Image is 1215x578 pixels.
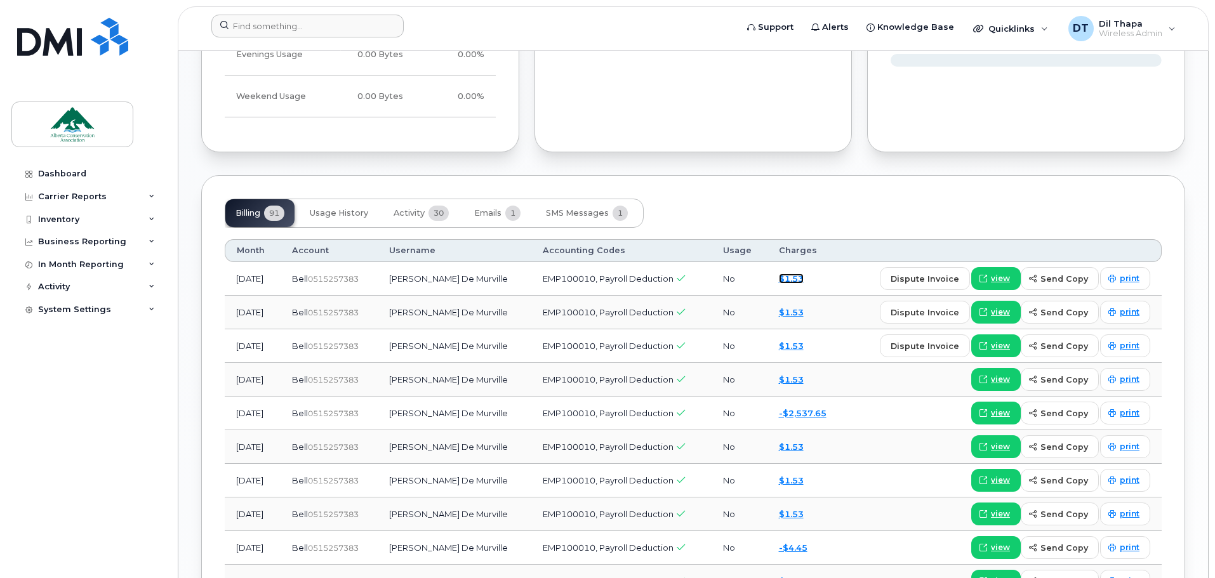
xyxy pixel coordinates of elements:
a: $1.53 [779,341,804,351]
span: EMP100010, Payroll Deduction [543,408,674,418]
span: 0515257383 [308,442,359,452]
span: SMS Messages [546,208,609,218]
td: [PERSON_NAME] De Murville [378,296,531,329]
span: send copy [1040,475,1088,487]
a: $1.53 [779,442,804,452]
td: No [712,363,767,397]
a: view [971,435,1021,458]
span: EMP100010, Payroll Deduction [543,374,674,384]
a: print [1100,402,1150,424]
span: DT [1073,21,1089,36]
td: [DATE] [225,430,281,464]
td: [DATE] [225,296,281,329]
span: send copy [1040,542,1088,554]
button: send copy [1021,368,1099,391]
th: Month [225,239,281,262]
span: send copy [1040,306,1088,319]
td: No [712,531,767,565]
span: Bell [292,509,308,519]
a: -$2,537.65 [779,408,827,418]
td: [PERSON_NAME] De Murville [378,497,531,531]
td: Evenings Usage [225,34,324,76]
td: 0.00% [415,76,496,117]
td: No [712,497,767,531]
span: 0515257383 [308,409,359,418]
button: send copy [1021,301,1099,324]
span: print [1120,542,1139,553]
span: Knowledge Base [877,21,954,34]
span: Bell [292,273,308,284]
a: Support [738,15,802,40]
a: print [1100,368,1150,391]
th: Charges [767,239,844,262]
span: EMP100010, Payroll Deduction [543,442,674,452]
a: print [1100,469,1150,492]
span: print [1120,340,1139,351]
span: 0515257383 [308,509,359,519]
span: 0515257383 [308,308,359,317]
a: print [1100,536,1150,559]
span: send copy [1040,273,1088,285]
a: $1.53 [779,509,804,519]
td: No [712,296,767,329]
a: $1.53 [779,307,804,317]
span: print [1120,407,1139,419]
span: EMP100010, Payroll Deduction [543,341,674,351]
a: view [971,402,1021,424]
span: dispute invoice [891,340,959,352]
a: view [971,502,1021,525]
span: Bell [292,475,308,485]
th: Account [281,239,378,262]
span: Bell [292,408,308,418]
a: view [971,334,1021,357]
td: [PERSON_NAME] De Murville [378,430,531,464]
a: print [1100,435,1150,458]
span: 30 [428,206,449,221]
td: [DATE] [225,262,281,296]
button: dispute invoice [880,301,970,324]
input: Find something... [211,15,404,37]
span: print [1120,441,1139,452]
span: Bell [292,307,308,317]
span: send copy [1040,441,1088,453]
span: view [991,542,1010,553]
span: view [991,273,1010,284]
td: [PERSON_NAME] De Murville [378,363,531,397]
td: [PERSON_NAME] De Murville [378,329,531,363]
th: Username [378,239,531,262]
a: -$4.45 [779,542,807,553]
td: 0.00% [415,34,496,76]
span: Support [758,21,793,34]
td: 0.00 Bytes [324,76,415,117]
button: send copy [1021,469,1099,492]
span: Wireless Admin [1099,29,1162,39]
td: [DATE] [225,329,281,363]
span: EMP100010, Payroll Deduction [543,273,674,284]
span: view [991,374,1010,385]
td: [DATE] [225,363,281,397]
a: $1.53 [779,273,804,284]
span: print [1120,306,1139,318]
td: [PERSON_NAME] De Murville [378,262,531,296]
span: dispute invoice [891,306,959,319]
a: view [971,469,1021,492]
tr: Weekdays from 6:00pm to 8:00am [225,34,496,76]
span: 1 [505,206,521,221]
span: Bell [292,341,308,351]
td: [DATE] [225,397,281,430]
span: view [991,340,1010,351]
a: $1.53 [779,374,804,384]
span: EMP100010, Payroll Deduction [543,307,674,317]
div: Dil Thapa [1059,16,1185,41]
span: EMP100010, Payroll Deduction [543,509,674,519]
a: view [971,267,1021,290]
span: print [1120,374,1139,385]
span: send copy [1040,340,1088,352]
span: Bell [292,374,308,384]
button: dispute invoice [880,334,970,357]
div: Quicklinks [964,16,1057,41]
td: [PERSON_NAME] De Murville [378,531,531,565]
span: 0515257383 [308,375,359,384]
span: print [1120,508,1139,520]
span: dispute invoice [891,273,959,285]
